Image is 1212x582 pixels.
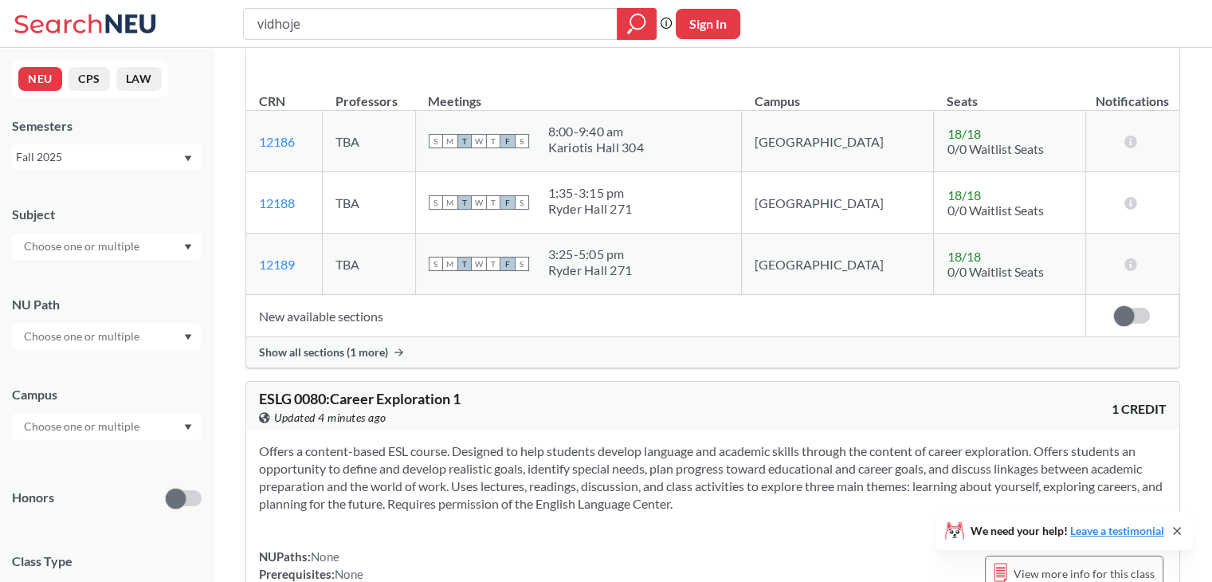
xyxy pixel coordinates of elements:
a: Leave a testimonial [1070,524,1164,537]
span: S [429,257,443,271]
span: M [443,134,457,148]
div: NU Path [12,296,202,313]
span: S [515,257,529,271]
button: LAW [116,67,162,91]
span: None [335,567,363,581]
p: Honors [12,489,54,507]
svg: magnifying glass [627,13,646,35]
span: 18 / 18 [947,126,980,141]
div: Subject [12,206,202,223]
th: Professors [323,77,415,111]
div: magnifying glass [617,8,657,40]
a: 12186 [259,134,295,149]
section: Offers a content-based ESL course. Designed to help students develop language and academic skills... [259,442,1167,513]
div: Dropdown arrow [12,323,202,350]
span: M [443,195,457,210]
span: T [457,195,472,210]
span: Show all sections (1 more) [259,345,388,360]
span: T [457,134,472,148]
a: 12189 [259,257,295,272]
input: Choose one or multiple [16,237,150,256]
div: Ryder Hall 271 [548,201,633,217]
span: T [457,257,472,271]
span: T [486,134,500,148]
button: Sign In [676,9,740,39]
input: Choose one or multiple [16,327,150,346]
span: S [429,134,443,148]
a: 12188 [259,195,295,210]
th: Campus [742,77,934,111]
span: F [500,195,515,210]
div: Show all sections (1 more) [246,337,1179,368]
span: 0/0 Waitlist Seats [947,203,1043,218]
th: Meetings [415,77,742,111]
div: 1:35 - 3:15 pm [548,185,633,201]
td: TBA [323,172,415,234]
td: TBA [323,111,415,172]
span: S [515,134,529,148]
input: Choose one or multiple [16,417,150,436]
span: S [515,195,529,210]
span: W [472,134,486,148]
input: Class, professor, course number, "phrase" [256,10,606,37]
span: 18 / 18 [947,249,980,264]
span: We need your help! [971,525,1164,537]
td: New available sections [246,295,1085,337]
svg: Dropdown arrow [184,244,192,250]
div: 3:25 - 5:05 pm [548,246,633,262]
td: [GEOGRAPHIC_DATA] [742,111,934,172]
span: T [486,257,500,271]
span: None [311,549,339,564]
span: W [472,257,486,271]
div: Kariotis Hall 304 [548,140,644,155]
span: 0/0 Waitlist Seats [947,264,1043,279]
span: S [429,195,443,210]
td: TBA [323,234,415,295]
div: Ryder Hall 271 [548,262,633,278]
span: ESLG 0080 : Career Exploration 1 [259,390,461,407]
span: 0/0 Waitlist Seats [947,141,1043,156]
span: T [486,195,500,210]
svg: Dropdown arrow [184,424,192,431]
span: 1 CREDIT [1112,400,1167,418]
button: CPS [69,67,110,91]
td: [GEOGRAPHIC_DATA] [742,172,934,234]
span: F [500,257,515,271]
th: Notifications [1085,77,1179,111]
span: 18 / 18 [947,187,980,203]
span: Class Type [12,553,202,570]
div: 8:00 - 9:40 am [548,124,644,140]
td: [GEOGRAPHIC_DATA] [742,234,934,295]
div: Dropdown arrow [12,233,202,260]
button: NEU [18,67,62,91]
span: Updated 4 minutes ago [274,409,386,427]
svg: Dropdown arrow [184,334,192,340]
span: M [443,257,457,271]
div: Fall 2025Dropdown arrow [12,144,202,170]
div: Dropdown arrow [12,413,202,440]
span: F [500,134,515,148]
th: Seats [934,77,1086,111]
span: W [472,195,486,210]
div: Semesters [12,117,202,135]
div: Fall 2025 [16,148,182,166]
div: Campus [12,386,202,403]
div: CRN [259,92,285,110]
svg: Dropdown arrow [184,155,192,162]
